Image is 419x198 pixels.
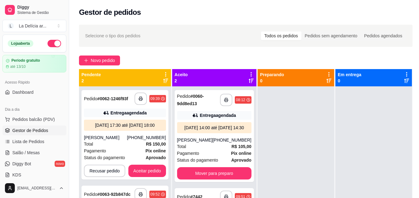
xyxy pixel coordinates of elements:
[338,72,361,78] p: Em entrega
[175,78,188,84] p: 2
[213,137,251,143] div: [PHONE_NUMBER]
[84,154,125,161] span: Status do pagamento
[2,77,66,87] div: Acesso Rápido
[11,58,40,63] article: Período gratuito
[17,186,56,191] span: [EMAIL_ADDRESS][DOMAIN_NAME]
[231,144,251,149] strong: R$ 105,00
[84,134,127,141] div: [PERSON_NAME]
[236,97,245,102] div: 08:12
[177,94,191,99] span: Pedido
[12,138,44,145] span: Lista de Pedidos
[17,5,64,10] span: Diggy
[81,72,101,78] p: Pendente
[177,94,204,106] strong: # 0060-9dd8ed13
[2,105,66,114] div: Dia a dia
[2,137,66,146] a: Lista de Pedidos
[12,127,48,134] span: Gestor de Pedidos
[110,110,147,116] div: Entrega agendada
[97,96,128,101] strong: # 0062-1246f93f
[84,147,106,154] span: Pagamento
[12,89,34,95] span: Dashboard
[79,7,141,17] h2: Gestor de pedidos
[91,57,115,64] span: Novo pedido
[127,134,166,141] div: [PHONE_NUMBER]
[146,155,166,160] strong: aprovado
[128,165,166,177] button: Aceitar pedido
[2,170,66,180] a: KDS
[12,116,55,122] span: Pedidos balcão (PDV)
[145,148,166,153] strong: Pix online
[2,55,66,72] a: Período gratuitoaté 13/10
[177,143,186,150] span: Total
[177,150,199,157] span: Pagamento
[261,31,301,40] div: Todos os pedidos
[2,114,66,124] button: Pedidos balcão (PDV)
[180,125,249,131] div: [DATE] 14:00 até [DATE] 14:30
[86,122,164,128] div: [DATE] 17:30 até [DATE] 18:00
[175,72,188,78] p: Aceito
[338,78,361,84] p: 0
[17,10,64,15] span: Sistema de Gestão
[260,78,284,84] p: 0
[301,31,361,40] div: Pedidos sem agendamento
[151,96,160,101] div: 09:39
[12,172,21,178] span: KDS
[8,23,14,29] span: L
[19,23,47,29] div: La Delícia ar ...
[8,40,33,47] div: Loja aberta
[231,158,251,163] strong: aprovado
[12,161,31,167] span: Diggy Bot
[81,78,101,84] p: 2
[2,159,66,169] a: Diggy Botnovo
[12,150,40,156] span: Salão / Mesas
[48,40,61,47] button: Alterar Status
[151,192,160,197] div: 09:52
[84,192,97,197] span: Pedido
[361,31,406,40] div: Pedidos agendados
[2,2,66,17] a: DiggySistema de Gestão
[146,142,166,146] strong: R$ 150,00
[2,20,66,32] button: Select a team
[85,32,140,39] span: Selecione o tipo dos pedidos
[2,181,66,196] button: [EMAIL_ADDRESS][DOMAIN_NAME]
[97,192,131,197] strong: # 0063-92b847dc
[231,151,251,156] strong: Pix online
[2,148,66,158] a: Salão / Mesas
[10,64,26,69] article: até 13/10
[79,56,120,65] button: Novo pedido
[2,126,66,135] a: Gestor de Pedidos
[260,72,284,78] p: Preparando
[2,87,66,97] a: Dashboard
[84,165,125,177] button: Recusar pedido
[84,58,88,63] span: plus
[84,96,97,101] span: Pedido
[177,167,251,179] button: Mover para preparo
[177,137,213,143] div: [PERSON_NAME]
[200,112,236,118] div: Entrega agendada
[177,157,218,163] span: Status do pagamento
[84,141,93,147] span: Total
